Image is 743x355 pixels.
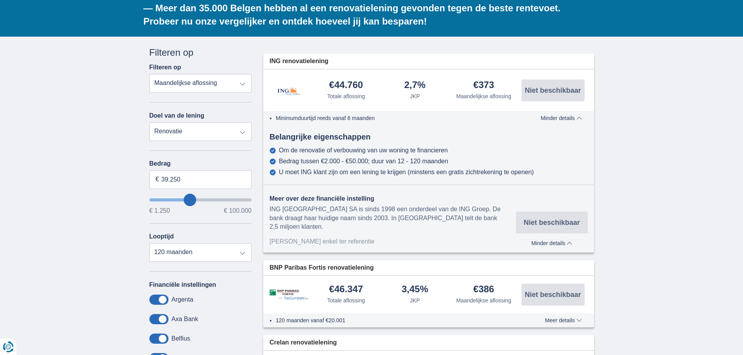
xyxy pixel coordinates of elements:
[327,297,365,304] div: Totale aflossing
[456,297,511,304] div: Maandelijkse aflossing
[149,64,181,71] label: Filteren op
[525,87,581,94] span: Niet beschikbaar
[521,284,585,306] button: Niet beschikbaar
[541,115,582,121] span: Minder details
[276,114,516,122] li: Minimumduurtijd reeds vanaf 6 maanden
[473,80,494,91] div: €373
[149,208,170,214] span: € 1.250
[172,296,193,303] label: Argenta
[404,80,426,91] div: 2,7%
[270,289,309,300] img: product.pl.alt BNP Paribas Fortis
[516,237,587,246] button: Minder details
[270,205,516,232] div: ING [GEOGRAPHIC_DATA] SA is sinds 1998 een onderdeel van de ING Groep. De bank draagt haar huidig...
[516,212,587,233] button: Niet beschikbaar
[279,158,448,165] div: Bedrag tussen €2.000 - €50.000; duur van 12 - 120 maanden
[535,115,587,121] button: Minder details
[270,57,328,66] span: ING renovatielening
[329,80,363,91] div: €44.760
[539,317,587,323] button: Meer details
[402,284,428,295] div: 3,45%
[327,92,365,100] div: Totale aflossing
[270,77,309,103] img: product.pl.alt ING
[270,338,337,347] span: Crelan renovatielening
[329,284,363,295] div: €46.347
[545,318,582,323] span: Meer details
[531,240,572,246] span: Minder details
[456,92,511,100] div: Maandelijkse aflossing
[149,198,252,201] input: wantToBorrow
[270,194,516,203] div: Meer over deze financiële instelling
[521,79,585,101] button: Niet beschikbaar
[149,160,252,167] label: Bedrag
[172,316,198,323] label: Axa Bank
[524,219,580,226] span: Niet beschikbaar
[149,46,252,59] div: Filteren op
[149,233,174,240] label: Looptijd
[172,335,190,342] label: Belfius
[279,169,534,176] div: U moet ING klant zijn om een lening te krijgen (minstens een gratis zichtrekening te openen)
[149,281,216,288] label: Financiële instellingen
[473,284,494,295] div: €386
[224,208,252,214] span: € 100.000
[525,291,581,298] span: Niet beschikbaar
[263,131,594,143] div: Belangrijke eigenschappen
[410,297,420,304] div: JKP
[156,175,159,184] span: €
[279,147,448,154] div: Om de renovatie of verbouwing van uw woning te financieren
[144,3,561,26] b: — Meer dan 35.000 Belgen hebben al een renovatielening gevonden tegen de beste rentevoet. Probeer...
[276,316,516,324] li: 120 maanden vanaf €20.001
[149,112,204,119] label: Doel van de lening
[270,237,516,246] div: [PERSON_NAME] enkel ter referentie
[410,92,420,100] div: JKP
[270,263,374,272] span: BNP Paribas Fortis renovatielening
